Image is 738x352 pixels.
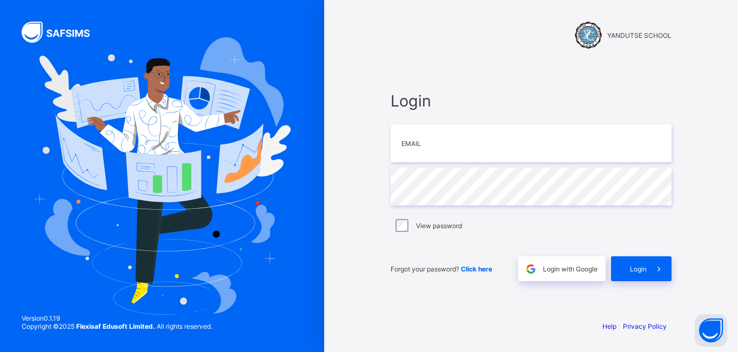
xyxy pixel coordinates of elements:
span: Version 0.1.19 [22,314,212,322]
label: View password [416,222,462,230]
strong: Flexisaf Edusoft Limited. [76,322,155,330]
span: Forgot your password? [391,265,492,273]
span: Copyright © 2025 All rights reserved. [22,322,212,330]
span: Login with Google [543,265,598,273]
img: SAFSIMS Logo [22,22,103,43]
img: Hero Image [33,37,291,314]
button: Open asap [695,314,727,347]
a: Click here [461,265,492,273]
span: Login [391,91,672,110]
a: Help [602,322,616,330]
span: Login [630,265,647,273]
span: YANDUTSE SCHOOL [607,31,672,39]
a: Privacy Policy [623,322,667,330]
img: google.396cfc9801f0270233282035f929180a.svg [525,263,537,275]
